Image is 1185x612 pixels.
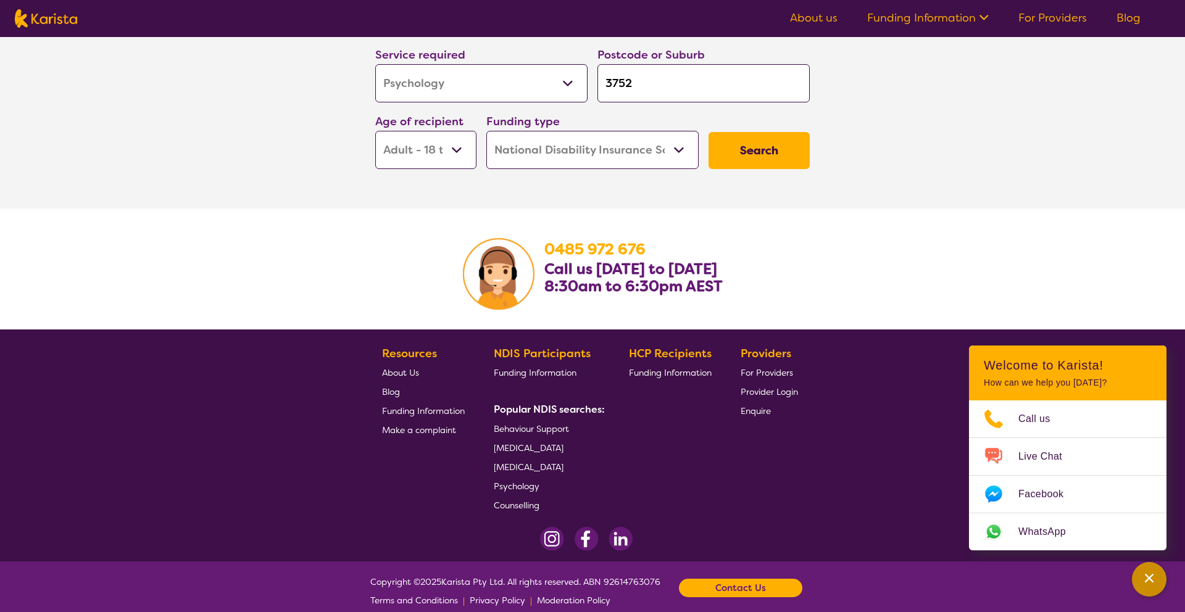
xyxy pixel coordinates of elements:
b: Providers [741,346,791,361]
span: Funding Information [382,405,465,416]
span: Copyright © 2025 Karista Pty Ltd. All rights reserved. ABN 92614763076 [370,573,660,610]
a: Funding Information [629,363,712,382]
label: Funding type [486,114,560,129]
a: Make a complaint [382,420,465,439]
div: Channel Menu [969,345,1166,550]
img: Facebook [574,527,599,551]
span: Funding Information [629,367,712,378]
span: About Us [382,367,419,378]
a: Moderation Policy [537,591,610,610]
span: Terms and Conditions [370,595,458,606]
a: Blog [382,382,465,401]
span: Psychology [494,481,539,492]
a: Blog [1116,10,1141,25]
b: Resources [382,346,437,361]
span: Provider Login [741,386,798,397]
a: [MEDICAL_DATA] [494,438,600,457]
p: | [463,591,465,610]
p: | [530,591,532,610]
input: Type [597,64,810,102]
a: About us [790,10,838,25]
b: Contact Us [715,579,766,597]
span: Call us [1018,410,1065,428]
b: 8:30am to 6:30pm AEST [544,276,723,296]
a: For Providers [741,363,798,382]
span: WhatsApp [1018,523,1081,541]
span: [MEDICAL_DATA] [494,461,563,473]
span: Blog [382,386,400,397]
a: Provider Login [741,382,798,401]
img: LinkedIn [609,527,633,551]
a: Privacy Policy [470,591,525,610]
a: Funding Information [867,10,989,25]
ul: Choose channel [969,400,1166,550]
img: Karista Client Service [463,238,534,310]
a: About Us [382,363,465,382]
span: [MEDICAL_DATA] [494,442,563,453]
a: Web link opens in a new tab. [969,513,1166,550]
span: For Providers [741,367,793,378]
span: Enquire [741,405,771,416]
span: Live Chat [1018,447,1077,466]
a: Counselling [494,495,600,515]
label: Age of recipient [375,114,464,129]
a: Psychology [494,476,600,495]
span: Behaviour Support [494,423,569,434]
b: Popular NDIS searches: [494,403,605,416]
a: Behaviour Support [494,419,600,438]
h2: Welcome to Karista! [984,358,1152,373]
b: Call us [DATE] to [DATE] [544,259,717,279]
b: HCP Recipients [629,346,712,361]
span: Make a complaint [382,424,456,436]
p: How can we help you [DATE]? [984,378,1152,388]
span: Funding Information [494,367,576,378]
span: Moderation Policy [537,595,610,606]
span: Privacy Policy [470,595,525,606]
a: For Providers [1018,10,1087,25]
span: Facebook [1018,485,1078,503]
a: 0485 972 676 [544,239,646,259]
button: Channel Menu [1132,562,1166,597]
button: Search [709,132,810,169]
img: Instagram [540,527,564,551]
a: Funding Information [382,401,465,420]
b: NDIS Participants [494,346,591,361]
a: Terms and Conditions [370,591,458,610]
label: Service required [375,48,465,62]
a: Funding Information [494,363,600,382]
a: [MEDICAL_DATA] [494,457,600,476]
span: Counselling [494,500,539,511]
a: Enquire [741,401,798,420]
img: Karista logo [15,9,77,28]
label: Postcode or Suburb [597,48,705,62]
